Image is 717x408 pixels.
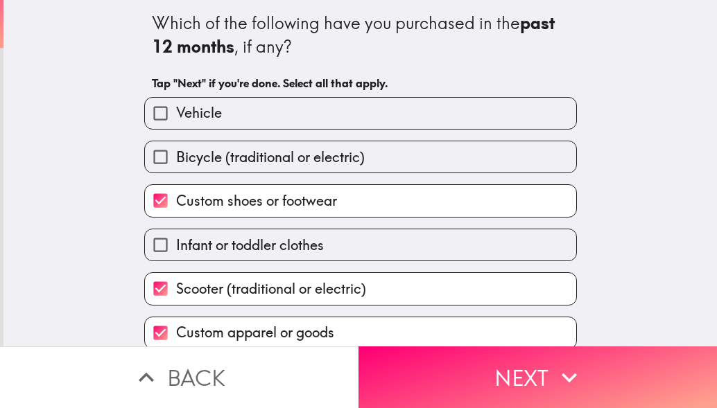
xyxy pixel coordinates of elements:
span: Custom shoes or footwear [176,191,337,211]
button: Vehicle [145,98,576,129]
span: Custom apparel or goods [176,323,334,342]
div: Which of the following have you purchased in the , if any? [152,12,569,58]
b: past 12 months [152,12,559,57]
span: Bicycle (traditional or electric) [176,148,365,167]
button: Custom apparel or goods [145,317,576,348]
button: Scooter (traditional or electric) [145,273,576,304]
button: Custom shoes or footwear [145,185,576,216]
span: Vehicle [176,103,222,123]
span: Infant or toddler clothes [176,236,324,255]
h6: Tap "Next" if you're done. Select all that apply. [152,76,569,91]
button: Infant or toddler clothes [145,229,576,260]
button: Next [358,346,717,408]
button: Bicycle (traditional or electric) [145,141,576,172]
span: Scooter (traditional or electric) [176,279,366,299]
